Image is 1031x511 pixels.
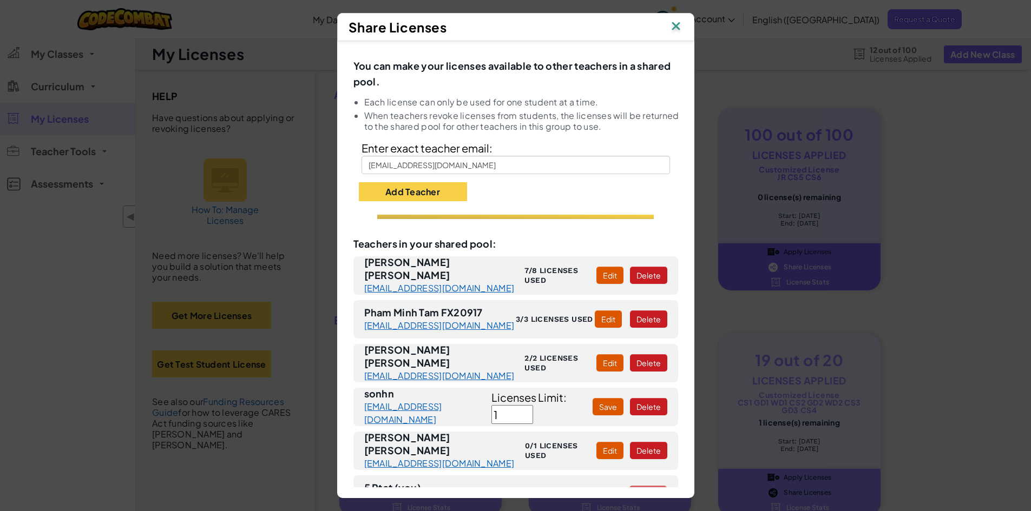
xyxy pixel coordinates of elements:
span: sonhn [364,387,492,400]
span: You can make your licenses available to other teachers in a shared pool. [353,59,671,88]
button: Delete [630,310,667,328]
a: [EMAIL_ADDRESS][DOMAIN_NAME] [364,282,525,295]
span: Enter exact teacher email: [362,141,492,155]
button: Add Teacher [359,182,467,201]
a: [EMAIL_ADDRESS][DOMAIN_NAME] [364,400,492,426]
li: Each license can only be used for one student at a time. [364,97,689,108]
span: Pham Minh Tam FX20917 [364,306,515,319]
a: [EMAIL_ADDRESS][DOMAIN_NAME] [364,369,525,382]
button: Edit [596,354,623,371]
button: Delete [630,442,667,459]
span: Teachers in your shared pool: [353,237,497,250]
span: [PERSON_NAME] [PERSON_NAME] [364,431,526,457]
button: Delete [630,398,667,415]
span: 7/8 licenses used [524,266,596,285]
a: [EMAIL_ADDRESS][DOMAIN_NAME] [364,319,515,332]
span: 2/2 licenses used [524,353,596,373]
button: Edit [596,442,623,459]
a: [EMAIL_ADDRESS][DOMAIN_NAME] [364,457,526,470]
span: 0/1 licenses used [525,441,596,460]
span: [PERSON_NAME] [PERSON_NAME] [364,256,525,282]
button: Edit [596,267,623,284]
button: Delete [630,354,667,371]
button: Edit [595,310,622,328]
span: [PERSON_NAME] [PERSON_NAME] [364,343,525,369]
li: When teachers revoke licenses from students, the licenses will be returned to the shared pool for... [364,110,689,132]
button: Delete [630,267,667,284]
button: Save [593,398,623,415]
span: 5 Ptct (you) [364,481,515,494]
span: Licenses Limit: [491,390,567,404]
span: 3/3 licenses used [516,314,593,324]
